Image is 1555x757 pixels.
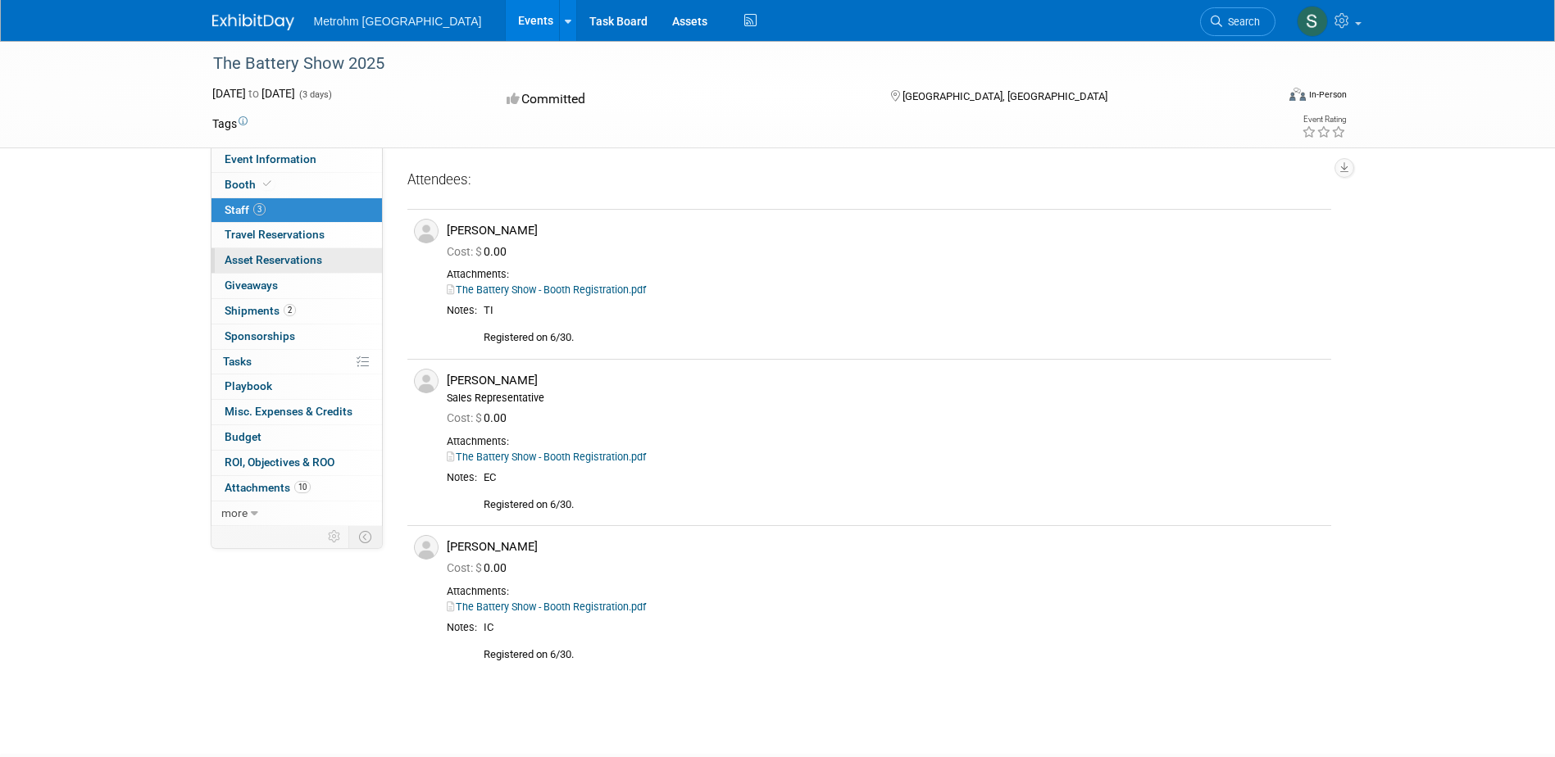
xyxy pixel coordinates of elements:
[1297,6,1328,37] img: Shani Brockett
[484,621,1325,662] div: IC Registered on 6/30.
[211,425,382,450] a: Budget
[447,451,646,463] a: The Battery Show - Booth Registration.pdf
[211,299,382,324] a: Shipments2
[211,400,382,424] a: Misc. Expenses & Credits
[212,87,295,100] span: [DATE] [DATE]
[211,350,382,374] a: Tasks
[1179,85,1348,110] div: Event Format
[414,535,439,560] img: Associate-Profile-5.png
[447,245,513,258] span: 0.00
[447,539,1325,555] div: [PERSON_NAME]
[298,89,332,100] span: (3 days)
[447,411,484,424] span: Cost: $
[211,476,382,501] a: Attachments10
[225,456,334,469] span: ROI, Objectives & ROO
[225,178,275,191] span: Booth
[225,228,325,241] span: Travel Reservations
[414,369,439,393] img: Associate-Profile-5.png
[211,248,382,273] a: Asset Reservations
[447,435,1325,448] div: Attachments:
[225,329,295,342] span: Sponsorships
[225,253,322,266] span: Asset Reservations
[211,451,382,475] a: ROI, Objectives & ROO
[225,279,278,292] span: Giveaways
[212,14,294,30] img: ExhibitDay
[1200,7,1275,36] a: Search
[225,152,316,165] span: Event Information
[225,430,261,443] span: Budget
[211,501,382,526] a: more
[1289,88,1306,101] img: Format-Inperson.png
[211,173,382,197] a: Booth
[407,170,1331,192] div: Attendees:
[246,87,261,100] span: to
[253,203,266,215] span: 3
[223,355,252,368] span: Tasks
[221,506,248,519] span: more
[447,283,646,296] a: The Battery Show - Booth Registration.pdf
[263,179,271,188] i: Booth reservation complete
[211,198,382,223] a: Staff3
[903,90,1107,102] span: [GEOGRAPHIC_DATA], [GEOGRAPHIC_DATA]
[447,245,484,258] span: Cost: $
[225,304,296,317] span: Shipments
[1302,116,1346,124] div: Event Rating
[484,304,1325,345] div: TI Registered on 6/30.
[447,392,1325,405] div: Sales Representative
[502,85,864,114] div: Committed
[447,561,484,574] span: Cost: $
[414,219,439,243] img: Associate-Profile-5.png
[225,405,352,418] span: Misc. Expenses & Credits
[321,526,349,547] td: Personalize Event Tab Strip
[447,304,477,317] div: Notes:
[294,481,311,493] span: 10
[1222,16,1260,28] span: Search
[225,379,272,392] span: Playbook
[348,526,382,547] td: Toggle Event Tabs
[447,268,1325,281] div: Attachments:
[447,621,477,634] div: Notes:
[314,15,482,28] span: Metrohm [GEOGRAPHIC_DATA]
[211,324,382,349] a: Sponsorships
[447,585,1325,598] div: Attachments:
[207,49,1251,79] div: The Battery Show 2025
[225,481,311,494] span: Attachments
[211,374,382,399] a: Playbook
[211,147,382,172] a: Event Information
[1308,88,1347,101] div: In-Person
[447,471,477,484] div: Notes:
[484,471,1325,512] div: EC Registered on 6/30.
[447,223,1325,238] div: [PERSON_NAME]
[447,373,1325,388] div: [PERSON_NAME]
[447,411,513,424] span: 0.00
[447,561,513,574] span: 0.00
[284,304,296,316] span: 2
[211,274,382,298] a: Giveaways
[211,223,382,247] a: Travel Reservations
[225,203,266,216] span: Staff
[447,601,646,613] a: The Battery Show - Booth Registration.pdf
[212,116,248,132] td: Tags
